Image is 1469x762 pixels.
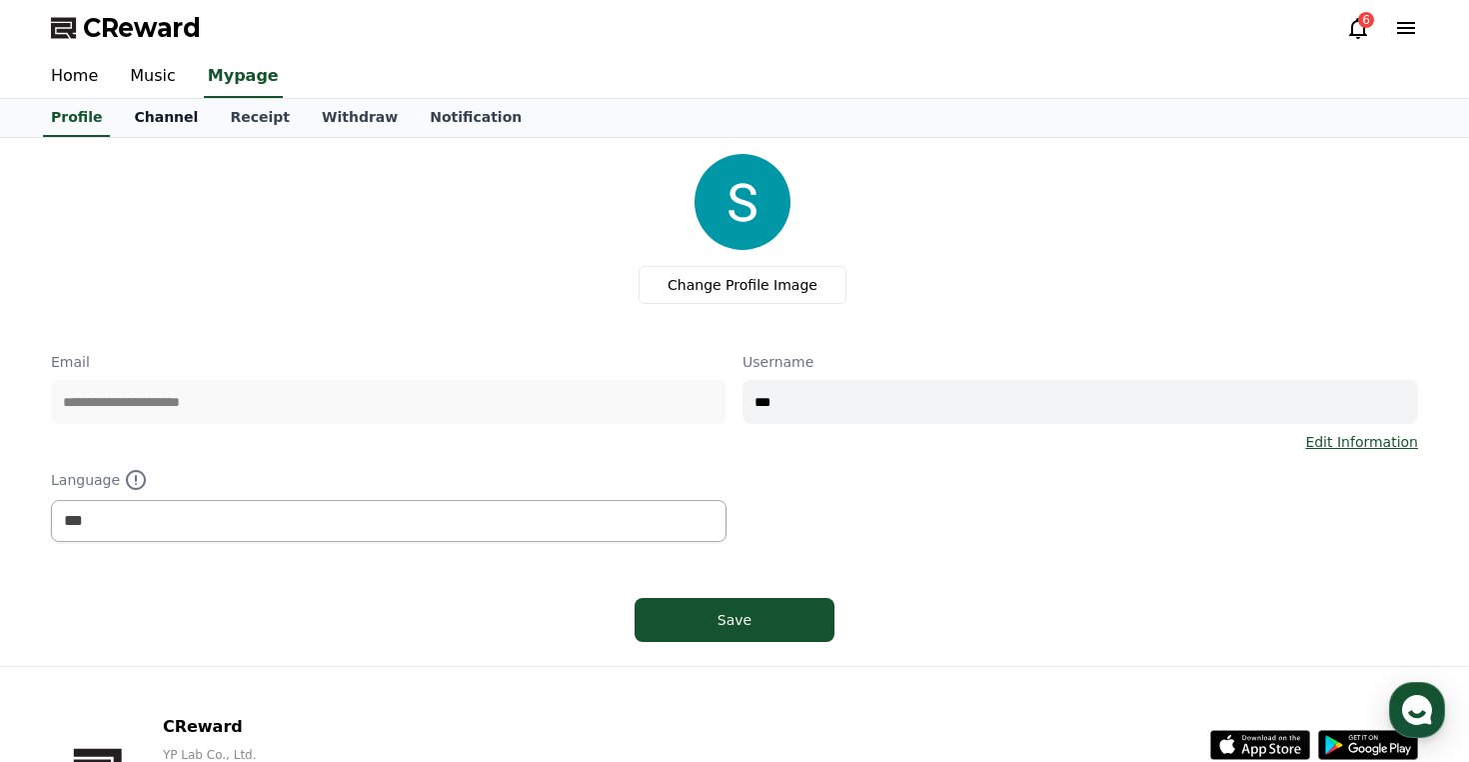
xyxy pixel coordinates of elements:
label: Change Profile Image [639,266,846,304]
p: Email [51,352,727,372]
a: Mypage [204,56,283,98]
span: Home [51,626,86,642]
a: Home [35,56,114,98]
p: Language [51,468,727,492]
a: Withdraw [306,99,414,137]
a: Messages [132,596,258,646]
div: Save [675,610,794,630]
a: Channel [118,99,214,137]
button: Save [635,598,834,642]
p: Username [742,352,1418,372]
div: 6 [1358,12,1374,28]
a: 6 [1346,16,1370,40]
span: Settings [296,626,345,642]
span: CReward [83,12,201,44]
a: Music [114,56,192,98]
a: Profile [43,99,110,137]
a: Receipt [214,99,306,137]
span: Messages [166,627,225,643]
a: Home [6,596,132,646]
a: Edit Information [1305,432,1418,452]
img: profile_image [695,154,790,250]
a: Notification [414,99,538,137]
a: Settings [258,596,384,646]
a: CReward [51,12,201,44]
p: CReward [163,715,498,739]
